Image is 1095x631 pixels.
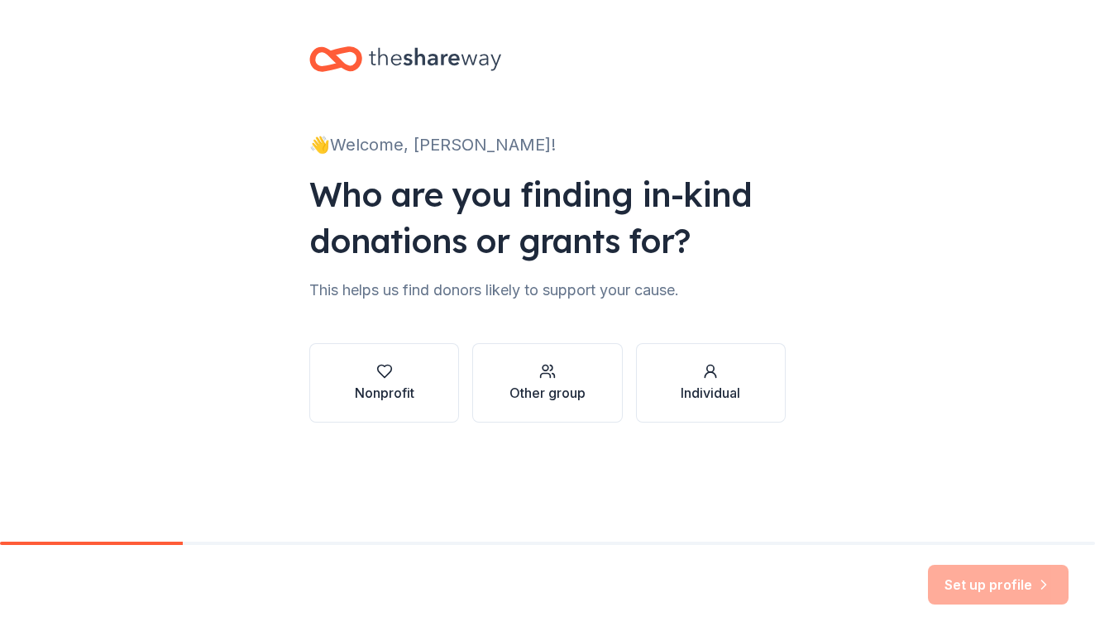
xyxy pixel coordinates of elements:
div: Who are you finding in-kind donations or grants for? [309,171,786,264]
button: Nonprofit [309,343,459,423]
div: Individual [681,383,740,403]
button: Other group [472,343,622,423]
button: Individual [636,343,786,423]
div: Nonprofit [355,383,414,403]
div: Other group [509,383,586,403]
div: This helps us find donors likely to support your cause. [309,277,786,304]
div: 👋 Welcome, [PERSON_NAME]! [309,131,786,158]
